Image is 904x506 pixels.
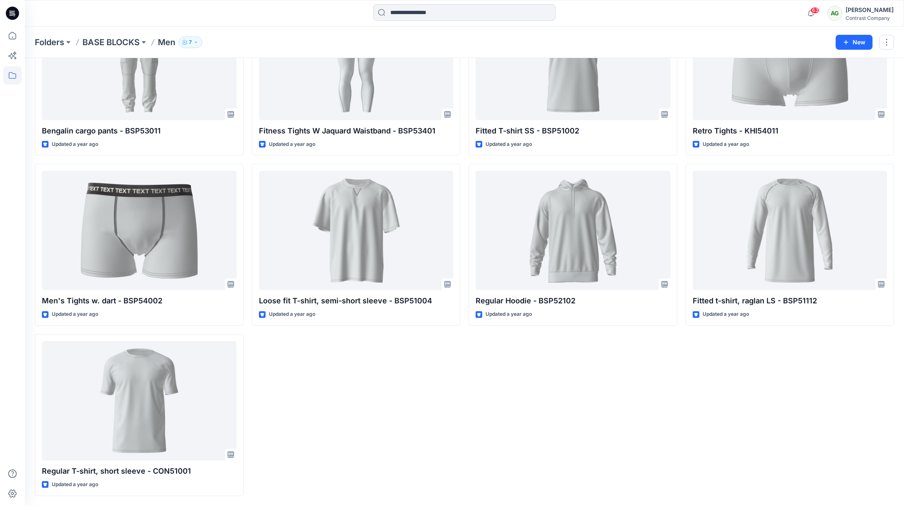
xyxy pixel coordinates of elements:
div: AG [827,6,842,21]
p: Men's Tights w. dart - BSP54002 [42,295,237,307]
a: Retro Tights - KHI54011 [693,1,887,120]
a: Regular Hoodie - BSP52102 [476,171,670,290]
a: Folders [35,36,64,48]
p: Regular T-shirt, short sleeve - CON51001 [42,465,237,477]
p: Updated a year ago [269,140,315,149]
div: Contrast Company [846,15,894,21]
a: Regular T-shirt, short sleeve - CON51001 [42,341,237,460]
span: 63 [810,7,819,14]
a: Fitness Tights W Jaquard Waistband - BSP53401 [259,1,454,120]
p: Loose fit T-shirt, semi-short sleeve - BSP51004 [259,295,454,307]
a: Loose fit T-shirt, semi-short sleeve - BSP51004 [259,171,454,290]
p: Fitness Tights W Jaquard Waistband - BSP53401 [259,125,454,137]
p: Updated a year ago [52,310,98,319]
p: 7 [189,38,192,47]
div: [PERSON_NAME] [846,5,894,15]
p: Retro Tights - KHI54011 [693,125,887,137]
button: New [836,35,873,50]
p: Updated a year ago [52,140,98,149]
a: Men's Tights w. dart - BSP54002 [42,171,237,290]
a: Bengalin cargo pants - BSP53011 [42,1,237,120]
p: Updated a year ago [269,310,315,319]
p: Fitted T-shirt SS - BSP51002 [476,125,670,137]
p: Men [158,36,175,48]
p: Updated a year ago [486,140,532,149]
a: Fitted t-shirt, raglan LS - BSP51112 [693,171,887,290]
p: Updated a year ago [52,480,98,489]
p: Updated a year ago [486,310,532,319]
p: Updated a year ago [703,310,749,319]
button: 7 [179,36,202,48]
a: Fitted T-shirt SS - BSP51002 [476,1,670,120]
a: BASE BLOCKS [82,36,140,48]
p: Updated a year ago [703,140,749,149]
p: Regular Hoodie - BSP52102 [476,295,670,307]
p: Bengalin cargo pants - BSP53011 [42,125,237,137]
p: Fitted t-shirt, raglan LS - BSP51112 [693,295,887,307]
